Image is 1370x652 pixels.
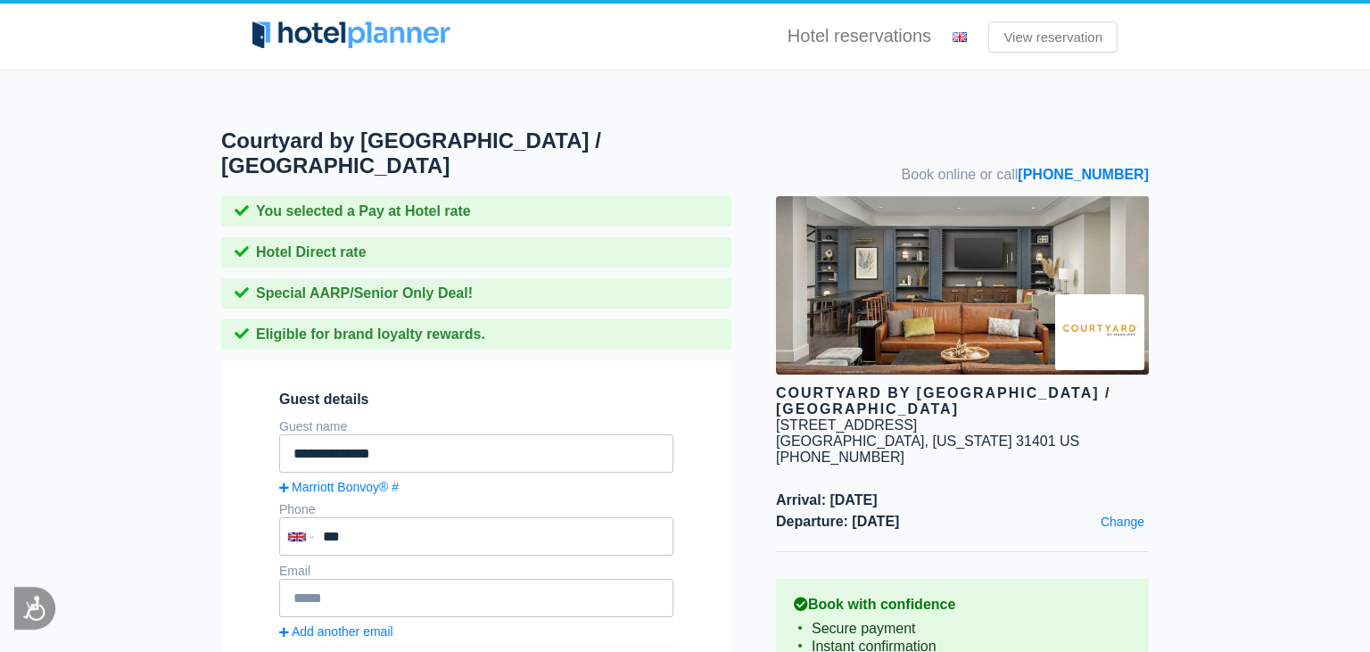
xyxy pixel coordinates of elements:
[279,419,347,433] label: Guest name
[252,21,450,48] img: HotelPlanner_Logo.png
[1060,433,1079,449] span: US
[279,480,673,494] a: Marriott Bonvoy® #
[1096,510,1149,533] a: Change
[221,278,731,309] div: Special AARP/Senior Only Deal!
[279,502,315,516] label: Phone
[902,167,1149,183] span: Book online or call
[776,385,1149,417] div: Courtyard by [GEOGRAPHIC_DATA] / [GEOGRAPHIC_DATA]
[279,392,673,408] span: Guest details
[1018,167,1149,182] a: [PHONE_NUMBER]
[932,433,1011,449] span: [US_STATE]
[221,196,731,227] div: You selected a Pay at Hotel rate
[279,564,310,578] label: Email
[221,128,776,178] h1: Courtyard by [GEOGRAPHIC_DATA] / [GEOGRAPHIC_DATA]
[221,237,731,268] div: Hotel Direct rate
[776,450,1149,466] div: [PHONE_NUMBER]
[1016,433,1056,449] span: 31401
[221,319,731,350] div: Eligible for brand loyalty rewards.
[1055,294,1144,370] img: Brand logo for Courtyard by Marriott Savannah Downtown / Historic District
[794,620,1131,638] li: Secure payment
[281,519,318,554] div: United Kingdom: +44
[776,417,917,433] div: [STREET_ADDRESS]
[794,597,1131,613] b: Book with confidence
[776,196,1149,375] img: hotel image
[776,433,928,449] span: [GEOGRAPHIC_DATA],
[776,514,1149,530] span: Departure: [DATE]
[788,26,931,46] li: Hotel reservations
[279,624,673,639] a: Add another email
[776,492,1149,508] span: Arrival: [DATE]
[988,21,1118,53] a: View reservation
